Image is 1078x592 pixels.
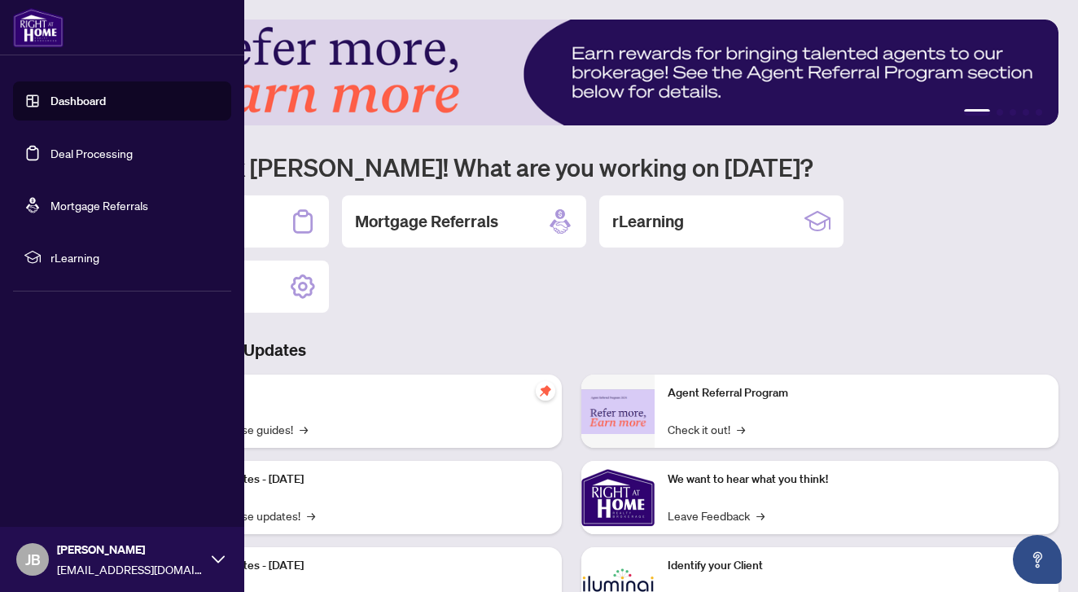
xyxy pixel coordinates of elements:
img: logo [13,8,64,47]
img: We want to hear what you think! [581,461,655,534]
p: We want to hear what you think! [668,471,1045,489]
p: Self-Help [171,384,549,402]
h2: Mortgage Referrals [355,210,498,233]
p: Identify your Client [668,557,1045,575]
span: [PERSON_NAME] [57,541,204,559]
h1: Welcome back [PERSON_NAME]! What are you working on [DATE]? [85,151,1058,182]
button: 2 [997,109,1003,116]
img: Agent Referral Program [581,389,655,434]
a: Mortgage Referrals [50,198,148,213]
span: JB [25,548,41,571]
a: Leave Feedback→ [668,506,765,524]
span: → [307,506,315,524]
button: 3 [1010,109,1016,116]
a: Dashboard [50,94,106,108]
p: Platform Updates - [DATE] [171,471,549,489]
p: Agent Referral Program [668,384,1045,402]
h2: rLearning [612,210,684,233]
span: → [737,420,745,438]
button: 1 [964,109,990,116]
a: Deal Processing [50,146,133,160]
button: 4 [1023,109,1029,116]
span: → [756,506,765,524]
h3: Brokerage & Industry Updates [85,339,1058,362]
span: pushpin [536,381,555,401]
span: rLearning [50,248,220,266]
button: Open asap [1013,535,1062,584]
a: Check it out!→ [668,420,745,438]
button: 5 [1036,109,1042,116]
span: → [300,420,308,438]
p: Platform Updates - [DATE] [171,557,549,575]
img: Slide 0 [85,20,1058,125]
span: [EMAIL_ADDRESS][DOMAIN_NAME] [57,560,204,578]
